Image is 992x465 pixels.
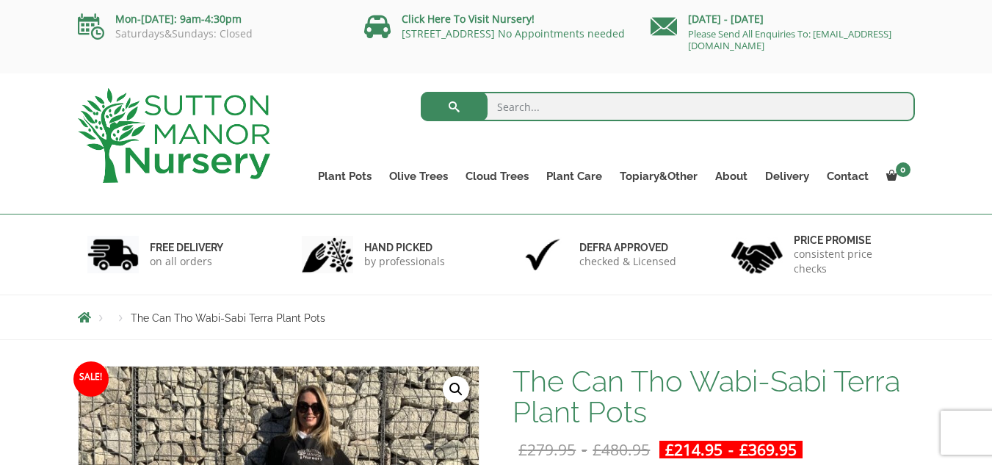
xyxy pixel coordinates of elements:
[593,439,650,460] bdi: 480.95
[818,166,877,187] a: Contact
[659,441,803,458] ins: -
[513,441,656,458] del: -
[78,311,915,323] nav: Breadcrumbs
[402,12,535,26] a: Click Here To Visit Nursery!
[537,166,611,187] a: Plant Care
[78,10,342,28] p: Mon-[DATE]: 9am-4:30pm
[756,166,818,187] a: Delivery
[579,241,676,254] h6: Defra approved
[457,166,537,187] a: Cloud Trees
[665,439,723,460] bdi: 214.95
[518,439,576,460] bdi: 279.95
[380,166,457,187] a: Olive Trees
[518,439,527,460] span: £
[706,166,756,187] a: About
[739,439,748,460] span: £
[651,10,915,28] p: [DATE] - [DATE]
[131,312,325,324] span: The Can Tho Wabi-Sabi Terra Plant Pots
[421,92,915,121] input: Search...
[402,26,625,40] a: [STREET_ADDRESS] No Appointments needed
[896,162,910,177] span: 0
[78,88,270,183] img: logo
[611,166,706,187] a: Topiary&Other
[688,27,891,52] a: Please Send All Enquiries To: [EMAIL_ADDRESS][DOMAIN_NAME]
[513,366,914,428] h1: The Can Tho Wabi-Sabi Terra Plant Pots
[739,439,797,460] bdi: 369.95
[731,232,783,277] img: 4.jpg
[877,166,915,187] a: 0
[364,241,445,254] h6: hand picked
[443,376,469,403] a: View full-screen image gallery
[150,241,223,254] h6: FREE DELIVERY
[78,28,342,40] p: Saturdays&Sundays: Closed
[593,439,601,460] span: £
[87,236,139,273] img: 1.jpg
[579,254,676,269] p: checked & Licensed
[794,247,905,276] p: consistent price checks
[665,439,674,460] span: £
[150,254,223,269] p: on all orders
[364,254,445,269] p: by professionals
[302,236,353,273] img: 2.jpg
[517,236,568,273] img: 3.jpg
[309,166,380,187] a: Plant Pots
[794,234,905,247] h6: Price promise
[73,361,109,397] span: Sale!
